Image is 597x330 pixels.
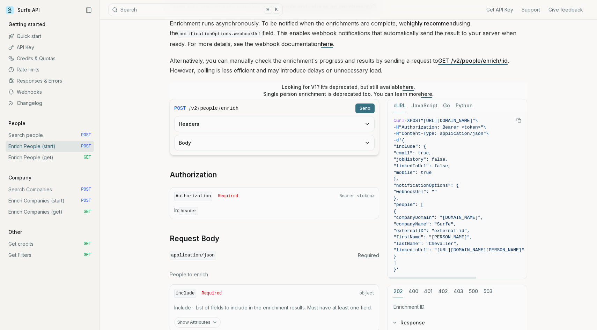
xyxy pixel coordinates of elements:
span: POST [81,187,91,192]
button: 403 [454,285,463,298]
a: Search Companies POST [6,184,94,195]
p: People to enrich [170,271,379,278]
span: / [219,105,220,112]
p: Other [6,229,25,236]
a: Credits & Quotas [6,53,94,64]
code: application/json [170,251,216,260]
span: \ [483,125,486,130]
p: In: [174,207,375,215]
p: People [6,120,28,127]
a: Enrich Companies (start) POST [6,195,94,206]
a: Rate limits [6,64,94,75]
a: Get API Key [486,6,513,13]
kbd: K [273,6,280,14]
strong: highly recommend [407,20,456,27]
span: "include": { [393,144,426,149]
span: "Content-Type: application/json" [399,131,486,136]
span: "email": true, [393,151,432,156]
code: people [200,105,218,112]
code: header [179,207,198,215]
a: Responses & Errors [6,75,94,86]
span: object [360,291,375,296]
button: Send [355,103,375,113]
a: Request Body [170,234,219,244]
a: Enrich People (get) GET [6,152,94,163]
button: 401 [424,285,433,298]
a: Webhooks [6,86,94,98]
span: "people": [ [393,202,423,207]
span: "externalID": "external-id", [393,228,470,233]
span: } [393,254,396,259]
a: Enrich People (start) POST [6,141,94,152]
span: Required [202,291,222,296]
span: }, [393,176,399,182]
span: "firstName": "[PERSON_NAME]", [393,235,472,240]
p: Enrichment ID [393,304,521,310]
p: Getting started [6,21,48,28]
a: API Key [6,42,94,53]
span: "mobile": true [393,170,432,175]
p: Alternatively, you can manually check the enrichment's progress and results by sending a request ... [170,56,527,75]
a: Search people POST [6,130,94,141]
span: }, [393,196,399,201]
button: 400 [408,285,418,298]
span: -d [393,138,399,143]
p: Enrichment runs asynchronously. To be notified when the enrichments are complete, we using the fi... [170,18,527,49]
button: Show Attributes [174,317,221,328]
span: "webhookUrl": "" [393,189,437,194]
a: Get credits GET [6,238,94,250]
span: { [393,209,396,214]
span: }' [393,267,399,272]
a: Enrich Companies (get) GET [6,206,94,217]
span: / [198,105,199,112]
span: GET [83,209,91,215]
span: '{ [399,138,405,143]
a: Support [522,6,540,13]
code: Authorization [174,192,212,201]
a: here [321,40,333,47]
span: curl [393,118,404,123]
span: POST [81,198,91,204]
span: "[URL][DOMAIN_NAME]" [421,118,475,123]
button: Copy Text [514,115,524,125]
button: 202 [393,285,403,298]
span: "linkedInUrl": false, [393,163,451,169]
a: Changelog [6,98,94,109]
a: Give feedback [548,6,583,13]
span: POST [81,132,91,138]
span: POST [81,144,91,149]
button: Body [175,135,374,151]
span: GET [83,155,91,160]
a: here [421,91,432,97]
span: Bearer <token> [339,193,375,199]
button: cURL [393,99,406,112]
span: "Authorization: Bearer <token>" [399,125,484,130]
code: v2 [191,105,197,112]
button: Python [456,99,473,112]
a: Get Filters GET [6,250,94,261]
code: enrich [221,105,238,112]
span: Required [218,193,238,199]
a: Quick start [6,31,94,42]
code: include [174,289,196,298]
p: Include - List of fields to include in the enrichment results. Must have at least one field. [174,304,375,311]
span: "lastName": "Chevalier", [393,241,459,246]
span: POST [410,118,421,123]
span: ] [393,260,396,266]
span: GET [83,252,91,258]
span: GET [83,241,91,247]
span: / [189,105,191,112]
button: JavaScript [411,99,437,112]
p: Company [6,174,34,181]
span: "companyDomain": "[DOMAIN_NAME]", [393,215,483,220]
a: Authorization [170,170,217,180]
button: Headers [175,116,374,132]
span: "companyName": "Surfe", [393,222,456,227]
a: Surfe API [6,5,40,15]
button: 402 [438,285,448,298]
span: -X [404,118,410,123]
span: \ [475,118,478,123]
button: Go [443,99,450,112]
p: Looking for V1? It’s deprecated, but still available . Single person enrichment is deprecated too... [263,84,434,98]
kbd: ⌘ [264,6,272,14]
